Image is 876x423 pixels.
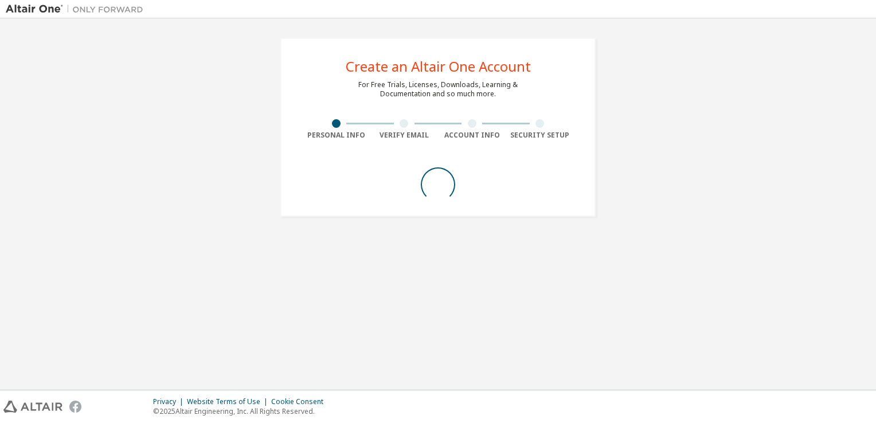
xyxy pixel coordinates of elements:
img: Altair One [6,3,149,15]
div: Security Setup [506,131,574,140]
div: Privacy [153,397,187,406]
div: Create an Altair One Account [346,60,531,73]
img: facebook.svg [69,401,81,413]
div: Account Info [438,131,506,140]
div: Verify Email [370,131,439,140]
div: Website Terms of Use [187,397,271,406]
div: Personal Info [302,131,370,140]
div: For Free Trials, Licenses, Downloads, Learning & Documentation and so much more. [358,80,518,99]
p: © 2025 Altair Engineering, Inc. All Rights Reserved. [153,406,330,416]
img: altair_logo.svg [3,401,62,413]
div: Cookie Consent [271,397,330,406]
